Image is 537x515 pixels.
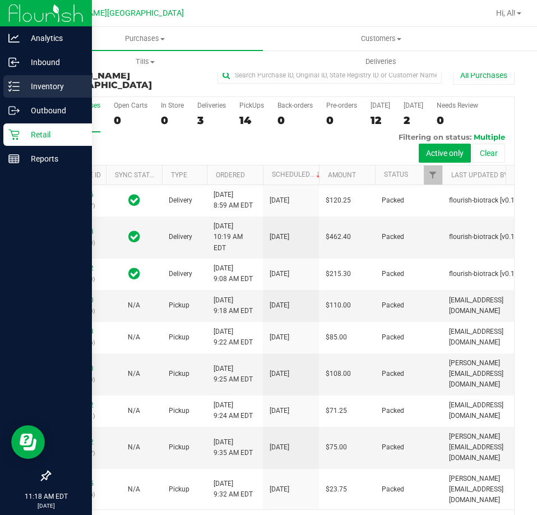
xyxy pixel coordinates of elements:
[5,491,87,502] p: 11:18 AM EDT
[270,442,289,453] span: [DATE]
[326,269,351,279] span: $215.30
[382,406,404,416] span: Packed
[128,229,140,245] span: In Sync
[453,66,515,85] button: All Purchases
[169,369,189,379] span: Pickup
[128,266,140,282] span: In Sync
[326,114,357,127] div: 0
[20,128,87,141] p: Retail
[114,114,147,127] div: 0
[270,232,289,242] span: [DATE]
[128,332,140,343] button: N/A
[217,67,442,84] input: Search Purchase ID, Original ID, State Registry ID or Customer Name...
[451,171,508,179] a: Last Updated By
[169,332,189,343] span: Pickup
[239,114,264,127] div: 14
[216,171,245,179] a: Ordered
[404,102,423,109] div: [DATE]
[128,484,140,495] button: N/A
[214,295,253,316] span: [DATE] 9:18 AM EDT
[437,114,478,127] div: 0
[128,407,140,415] span: Not Applicable
[20,31,87,45] p: Analytics
[214,190,253,211] span: [DATE] 8:59 AM EDT
[382,300,404,311] span: Packed
[326,369,351,379] span: $108.00
[11,425,45,459] iframe: Resource center
[496,8,516,17] span: Hi, Al!
[272,171,323,178] a: Scheduled
[214,400,253,421] span: [DATE] 9:24 AM EDT
[20,80,87,93] p: Inventory
[263,34,498,44] span: Customers
[8,153,20,164] inline-svg: Reports
[404,114,423,127] div: 2
[169,300,189,311] span: Pickup
[49,70,152,91] span: [PERSON_NAME][GEOGRAPHIC_DATA]
[45,8,184,18] span: [PERSON_NAME][GEOGRAPHIC_DATA]
[371,114,390,127] div: 12
[128,370,140,378] span: Not Applicable
[384,171,408,178] a: Status
[270,369,289,379] span: [DATE]
[161,102,184,109] div: In Store
[263,27,499,50] a: Customers
[382,269,404,279] span: Packed
[350,57,411,67] span: Deliveries
[128,442,140,453] button: N/A
[114,102,147,109] div: Open Carts
[270,406,289,416] span: [DATE]
[371,102,390,109] div: [DATE]
[270,484,289,495] span: [DATE]
[161,114,184,127] div: 0
[128,369,140,379] button: N/A
[270,269,289,279] span: [DATE]
[27,27,263,50] a: Purchases
[128,300,140,311] button: N/A
[8,105,20,116] inline-svg: Outbound
[326,102,357,109] div: Pre-orders
[437,102,478,109] div: Needs Review
[20,152,87,165] p: Reports
[8,57,20,68] inline-svg: Inbound
[20,56,87,69] p: Inbound
[270,195,289,206] span: [DATE]
[326,442,347,453] span: $75.00
[128,406,140,416] button: N/A
[382,232,404,242] span: Packed
[169,442,189,453] span: Pickup
[214,327,253,348] span: [DATE] 9:22 AM EDT
[474,132,505,141] span: Multiple
[214,221,256,254] span: [DATE] 10:19 AM EDT
[197,114,226,127] div: 3
[449,269,522,279] span: flourish-biotrack [v0.1.0]
[263,50,499,73] a: Deliveries
[326,232,351,242] span: $462.40
[169,269,192,279] span: Delivery
[214,437,253,458] span: [DATE] 9:35 AM EDT
[128,485,140,493] span: Not Applicable
[27,50,263,73] a: Tills
[382,484,404,495] span: Packed
[326,195,351,206] span: $120.25
[214,479,253,500] span: [DATE] 9:32 AM EDT
[382,195,404,206] span: Packed
[239,102,264,109] div: PickUps
[382,369,404,379] span: Packed
[326,300,351,311] span: $110.00
[169,195,192,206] span: Delivery
[115,171,158,179] a: Sync Status
[419,144,471,163] button: Active only
[128,192,140,208] span: In Sync
[382,442,404,453] span: Packed
[5,502,87,510] p: [DATE]
[27,34,263,44] span: Purchases
[270,300,289,311] span: [DATE]
[49,61,205,90] h3: Purchase Summary:
[197,102,226,109] div: Deliveries
[128,301,140,309] span: Not Applicable
[326,406,347,416] span: $71.25
[449,232,522,242] span: flourish-biotrack [v0.1.0]
[326,484,347,495] span: $23.75
[20,104,87,117] p: Outbound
